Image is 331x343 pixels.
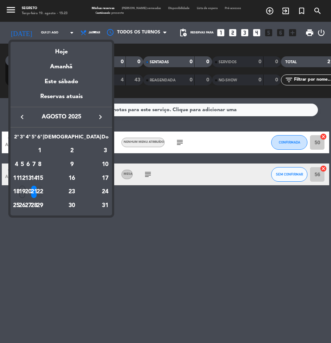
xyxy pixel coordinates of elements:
[43,133,101,144] th: Sábado
[102,145,109,157] div: 3
[13,171,19,185] td: 11 de agosto de 2025
[37,145,43,157] div: 1
[37,158,43,171] td: 8 de agosto de 2025
[37,133,43,144] th: Sexta-feira
[19,171,25,185] td: 12 de agosto de 2025
[20,158,25,171] div: 5
[43,185,101,199] td: 23 de agosto de 2025
[43,199,101,213] td: 30 de agosto de 2025
[31,171,37,185] td: 14 de agosto de 2025
[25,133,31,144] th: Quarta-feira
[102,186,109,198] div: 24
[25,199,31,212] div: 27
[37,199,43,212] div: 29
[18,113,26,121] i: keyboard_arrow_left
[31,186,37,198] div: 21
[13,144,37,158] td: AGO
[31,158,37,171] div: 7
[37,199,43,213] td: 29 de agosto de 2025
[13,185,19,199] td: 18 de agosto de 2025
[101,185,109,199] td: 24 de agosto de 2025
[31,133,37,144] th: Quinta-feira
[14,172,19,185] div: 11
[37,171,43,185] td: 15 de agosto de 2025
[43,158,101,171] td: 9 de agosto de 2025
[31,199,37,212] div: 28
[31,199,37,213] td: 28 de agosto de 2025
[11,72,112,92] div: Este sábado
[37,172,43,185] div: 15
[25,158,31,171] td: 6 de agosto de 2025
[19,158,25,171] td: 5 de agosto de 2025
[20,199,25,212] div: 26
[102,158,109,171] div: 10
[94,112,107,122] button: keyboard_arrow_right
[101,199,109,213] td: 31 de agosto de 2025
[37,185,43,199] td: 22 de agosto de 2025
[102,199,109,212] div: 31
[37,186,43,198] div: 22
[25,199,31,213] td: 27 de agosto de 2025
[43,144,101,158] td: 2 de agosto de 2025
[31,172,37,185] div: 14
[31,158,37,171] td: 7 de agosto de 2025
[25,171,31,185] td: 13 de agosto de 2025
[101,171,109,185] td: 17 de agosto de 2025
[46,158,98,171] div: 9
[20,186,25,198] div: 19
[37,144,43,158] td: 1 de agosto de 2025
[11,42,112,57] div: Hoje
[29,112,94,122] span: agosto 2025
[14,186,19,198] div: 18
[25,185,31,199] td: 20 de agosto de 2025
[13,133,19,144] th: Segunda-feira
[25,172,31,185] div: 13
[16,112,29,122] button: keyboard_arrow_left
[96,113,105,121] i: keyboard_arrow_right
[46,145,98,157] div: 2
[31,185,37,199] td: 21 de agosto de 2025
[19,199,25,213] td: 26 de agosto de 2025
[14,199,19,212] div: 25
[13,199,19,213] td: 25 de agosto de 2025
[19,185,25,199] td: 19 de agosto de 2025
[11,57,112,72] div: Amanhã
[37,158,43,171] div: 8
[102,172,109,185] div: 17
[101,144,109,158] td: 3 de agosto de 2025
[25,186,31,198] div: 20
[14,158,19,171] div: 4
[20,172,25,185] div: 12
[13,158,19,171] td: 4 de agosto de 2025
[46,172,98,185] div: 16
[25,158,31,171] div: 6
[46,186,98,198] div: 23
[46,199,98,212] div: 30
[101,158,109,171] td: 10 de agosto de 2025
[19,133,25,144] th: Terça-feira
[43,171,101,185] td: 16 de agosto de 2025
[11,92,112,107] div: Reservas atuais
[101,133,109,144] th: Domingo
